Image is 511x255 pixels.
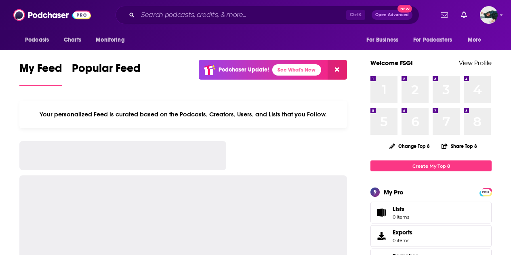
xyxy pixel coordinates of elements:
[468,34,482,46] span: More
[372,10,412,20] button: Open AdvancedNew
[19,32,59,48] button: open menu
[19,61,62,80] span: My Feed
[413,34,452,46] span: For Podcasters
[373,230,389,242] span: Exports
[393,229,412,236] span: Exports
[437,8,451,22] a: Show notifications dropdown
[375,13,409,17] span: Open Advanced
[19,61,62,86] a: My Feed
[19,101,347,128] div: Your personalized Feed is curated based on the Podcasts, Creators, Users, and Lists that you Follow.
[361,32,408,48] button: open menu
[459,59,492,67] a: View Profile
[96,34,124,46] span: Monitoring
[397,5,412,13] span: New
[393,214,409,220] span: 0 items
[481,189,490,195] a: PRO
[138,8,346,21] input: Search podcasts, credits, & more...
[59,32,86,48] a: Charts
[373,207,389,218] span: Lists
[13,7,91,23] img: Podchaser - Follow, Share and Rate Podcasts
[480,6,498,24] img: User Profile
[90,32,135,48] button: open menu
[219,66,269,73] p: Podchaser Update!
[393,205,409,213] span: Lists
[64,34,81,46] span: Charts
[393,205,404,213] span: Lists
[384,188,404,196] div: My Pro
[25,34,49,46] span: Podcasts
[72,61,141,86] a: Popular Feed
[441,138,477,154] button: Share Top 8
[366,34,398,46] span: For Business
[385,141,435,151] button: Change Top 8
[480,6,498,24] span: Logged in as fsg.publicity
[462,32,492,48] button: open menu
[72,61,141,80] span: Popular Feed
[370,59,413,67] a: Welcome FSG!
[370,225,492,247] a: Exports
[480,6,498,24] button: Show profile menu
[458,8,470,22] a: Show notifications dropdown
[408,32,464,48] button: open menu
[116,6,419,24] div: Search podcasts, credits, & more...
[370,160,492,171] a: Create My Top 8
[393,238,412,243] span: 0 items
[272,64,321,76] a: See What's New
[370,202,492,223] a: Lists
[346,10,365,20] span: Ctrl K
